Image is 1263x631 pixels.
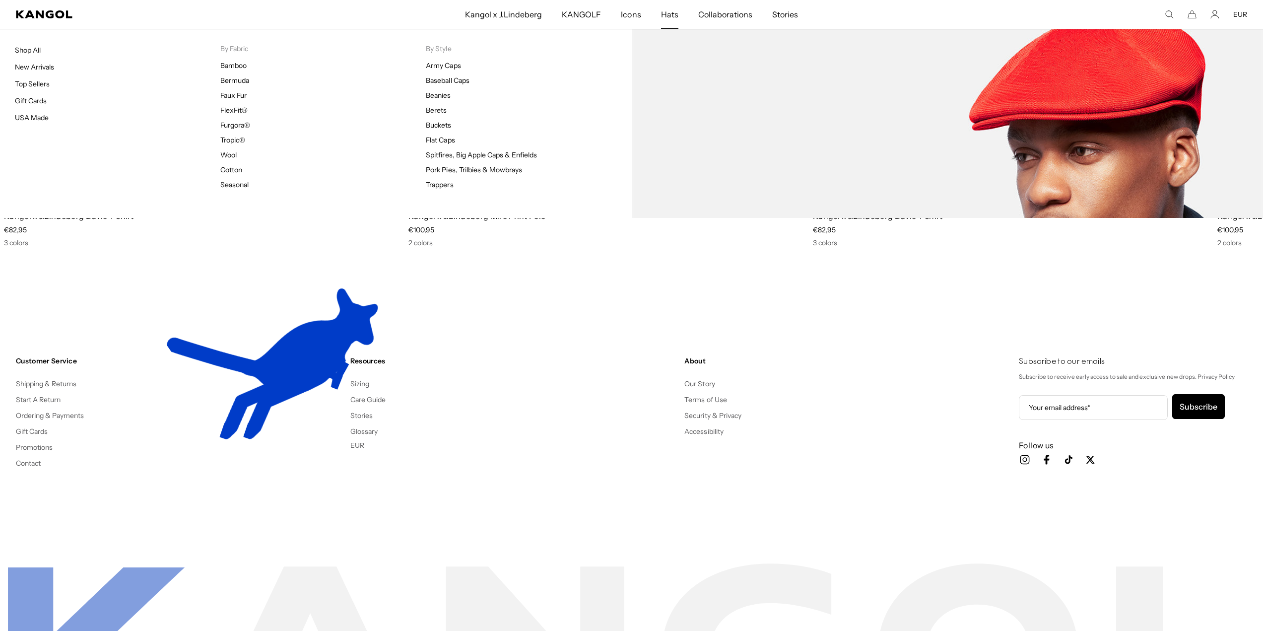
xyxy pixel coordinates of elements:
a: Start A Return [16,395,61,404]
h3: Follow us [1019,440,1247,451]
a: Gift Cards [15,96,47,105]
a: Bamboo [220,61,247,70]
a: Spitfires, Big Apple Caps & Enfields [426,150,537,159]
div: 2 colors [408,238,809,247]
summary: Search here [1165,10,1174,19]
a: FlexFit® [220,106,248,115]
h4: Resources [350,356,677,365]
a: Stories [350,411,373,420]
a: Cotton [220,165,242,174]
a: Accessibility [684,427,723,436]
a: Gift Cards [16,427,48,436]
p: By Fabric [220,44,426,53]
a: Flat Caps [426,136,455,144]
a: Ordering & Payments [16,411,84,420]
button: Cart [1188,10,1197,19]
a: Security & Privacy [684,411,741,420]
a: Contact [16,459,41,468]
a: Berets [426,106,447,115]
span: €82,95 [813,225,836,234]
button: Subscribe [1172,394,1225,419]
a: Seasonal [220,180,249,189]
div: 3 colors [4,238,404,247]
span: €100,95 [1217,225,1243,234]
a: Buckets [426,121,451,130]
a: Tropic® [220,136,245,144]
h4: Customer Service [16,356,342,365]
a: Sizing [350,379,369,388]
a: Shipping & Returns [16,379,77,388]
h4: Subscribe to our emails [1019,356,1247,367]
button: EUR [350,441,364,450]
a: New Arrivals [15,63,54,71]
a: Top Sellers [15,79,50,88]
a: Army Caps [426,61,461,70]
a: Baseball Caps [426,76,469,85]
h4: About [684,356,1011,365]
a: Wool [220,150,237,159]
a: Kangol [16,10,309,18]
div: 3 colors [813,238,1213,247]
a: Faux Fur [220,91,247,100]
a: Furgora® [220,121,250,130]
a: Shop All [15,46,41,55]
span: €82,95 [4,225,27,234]
a: Our Story [684,379,715,388]
a: Trappers [426,180,453,189]
a: USA Made [15,113,49,122]
a: Care Guide [350,395,386,404]
p: By Style [426,44,631,53]
a: Pork Pies, Trilbies & Mowbrays [426,165,522,174]
a: Promotions [16,443,53,452]
a: Terms of Use [684,395,727,404]
button: EUR [1233,10,1247,19]
span: €100,95 [408,225,434,234]
a: Glossary [350,427,378,436]
a: Account [1210,10,1219,19]
a: Beanies [426,91,451,100]
p: Subscribe to receive early access to sale and exclusive new drops. Privacy Policy [1019,371,1247,382]
a: Bermuda [220,76,249,85]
